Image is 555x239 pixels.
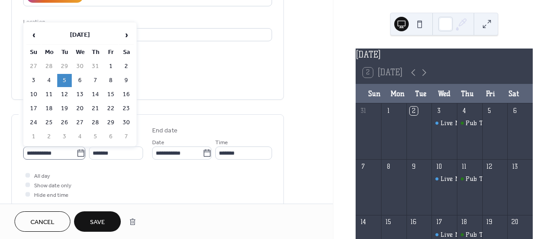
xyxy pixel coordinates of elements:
div: [DATE] [356,49,533,62]
div: Pub Trivia [466,174,497,183]
td: 30 [73,60,87,73]
div: 19 [486,218,494,226]
td: 6 [73,74,87,87]
div: Live Music w/ [PERSON_NAME] Band [441,118,551,127]
td: 9 [119,74,134,87]
td: 4 [42,74,56,87]
td: 17 [26,102,41,115]
td: 27 [26,60,41,73]
div: Live Music w/ Rick Berthod Band [431,118,457,127]
td: 24 [26,116,41,129]
div: Live Music w/ [PERSON_NAME] Band [441,174,551,183]
div: 20 [510,218,519,226]
td: 3 [57,130,72,143]
div: Pub Trivia [457,174,482,183]
button: Save [74,211,121,232]
td: 5 [57,74,72,87]
div: 14 [359,218,367,226]
div: Pub Trivia [457,230,482,239]
td: 14 [88,88,103,101]
div: Mon [386,84,409,103]
td: 1 [26,130,41,143]
th: Fr [104,46,118,59]
td: 1 [104,60,118,73]
span: Show date only [34,181,71,190]
div: Live Music w/ [PERSON_NAME] Band [441,230,551,239]
td: 20 [73,102,87,115]
div: Pub Trivia [466,118,497,127]
td: 15 [104,88,118,101]
button: Cancel [15,211,70,232]
span: ‹ [27,26,40,44]
td: 23 [119,102,134,115]
td: 2 [42,130,56,143]
td: 7 [119,130,134,143]
td: 3 [26,74,41,87]
div: 8 [384,162,392,171]
div: Fri [479,84,502,103]
td: 29 [104,116,118,129]
div: Live Music w/ Rick Berthod Band [431,174,457,183]
div: 17 [435,218,443,226]
div: 11 [460,162,468,171]
td: 27 [73,116,87,129]
div: End date [152,126,178,136]
div: Sat [502,84,525,103]
td: 8 [104,74,118,87]
th: Tu [57,46,72,59]
td: 5 [88,130,103,143]
td: 25 [42,116,56,129]
td: 30 [119,116,134,129]
span: › [119,26,133,44]
td: 11 [42,88,56,101]
td: 16 [119,88,134,101]
td: 19 [57,102,72,115]
div: 4 [460,107,468,115]
td: 29 [57,60,72,73]
th: Sa [119,46,134,59]
td: 22 [104,102,118,115]
div: 15 [384,218,392,226]
td: 13 [73,88,87,101]
td: 2 [119,60,134,73]
td: 4 [73,130,87,143]
div: Wed [433,84,456,103]
div: 18 [460,218,468,226]
div: 1 [384,107,392,115]
div: Sun [363,84,386,103]
div: 31 [359,107,367,115]
div: Pub Trivia [466,230,497,239]
td: 21 [88,102,103,115]
div: 12 [486,162,494,171]
div: Pub Trivia [457,118,482,127]
td: 18 [42,102,56,115]
th: Su [26,46,41,59]
div: 6 [510,107,519,115]
div: Thu [456,84,479,103]
div: Live Music w/ Rick Berthod Band [431,230,457,239]
div: 2 [410,107,418,115]
div: 9 [410,162,418,171]
th: Mo [42,46,56,59]
div: 3 [435,107,443,115]
div: Tue [409,84,432,103]
td: 12 [57,88,72,101]
div: 5 [486,107,494,115]
td: 28 [88,116,103,129]
div: 7 [359,162,367,171]
span: Save [90,218,105,227]
th: We [73,46,87,59]
td: 31 [88,60,103,73]
span: Hide end time [34,190,69,200]
div: Location [23,17,270,27]
span: Time [215,138,228,147]
td: 6 [104,130,118,143]
td: 7 [88,74,103,87]
span: Date [152,138,164,147]
th: Th [88,46,103,59]
div: 16 [410,218,418,226]
div: 13 [510,162,519,171]
td: 10 [26,88,41,101]
td: 26 [57,116,72,129]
